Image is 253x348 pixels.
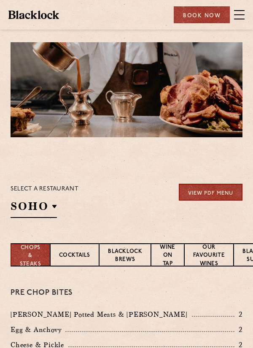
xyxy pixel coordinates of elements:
[179,184,242,201] a: View PDF Menu
[11,184,78,195] p: Select a restaurant
[11,326,65,334] p: Egg & Anchovy
[193,243,225,269] p: Our favourite wines
[174,6,230,23] div: Book Now
[108,247,142,265] p: Blacklock Brews
[59,251,90,261] p: Cocktails
[234,324,242,335] p: 2
[11,288,242,299] h3: Pre Chop Bites
[160,243,175,269] p: Wine on Tap
[11,311,192,318] p: [PERSON_NAME] Potted Meats & [PERSON_NAME]
[234,309,242,320] p: 2
[11,199,57,218] h2: SOHO
[8,11,59,19] img: BL_Textured_Logo-footer-cropped.svg
[20,244,41,269] p: Chops & Steaks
